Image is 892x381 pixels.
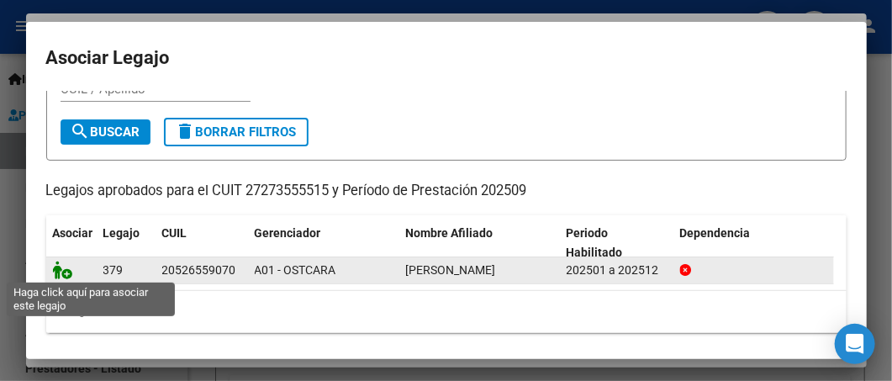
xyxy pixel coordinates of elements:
[46,291,847,333] div: 1 registros
[164,118,309,146] button: Borrar Filtros
[673,215,834,271] datatable-header-cell: Dependencia
[61,119,150,145] button: Buscar
[97,215,156,271] datatable-header-cell: Legajo
[156,215,248,271] datatable-header-cell: CUIL
[103,226,140,240] span: Legajo
[255,226,321,240] span: Gerenciador
[71,124,140,140] span: Buscar
[255,263,336,277] span: A01 - OSTCARA
[406,263,496,277] span: LEDESMA ORIEL AGUSTIN
[399,215,560,271] datatable-header-cell: Nombre Afiliado
[560,215,673,271] datatable-header-cell: Periodo Habilitado
[567,226,623,259] span: Periodo Habilitado
[176,121,196,141] mat-icon: delete
[53,226,93,240] span: Asociar
[162,226,187,240] span: CUIL
[406,226,494,240] span: Nombre Afiliado
[46,42,847,74] h2: Asociar Legajo
[46,181,847,202] p: Legajos aprobados para el CUIT 27273555515 y Período de Prestación 202509
[680,226,751,240] span: Dependencia
[176,124,297,140] span: Borrar Filtros
[248,215,399,271] datatable-header-cell: Gerenciador
[835,324,875,364] div: Open Intercom Messenger
[46,215,97,271] datatable-header-cell: Asociar
[103,263,124,277] span: 379
[71,121,91,141] mat-icon: search
[162,261,236,280] div: 20526559070
[567,261,667,280] div: 202501 a 202512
